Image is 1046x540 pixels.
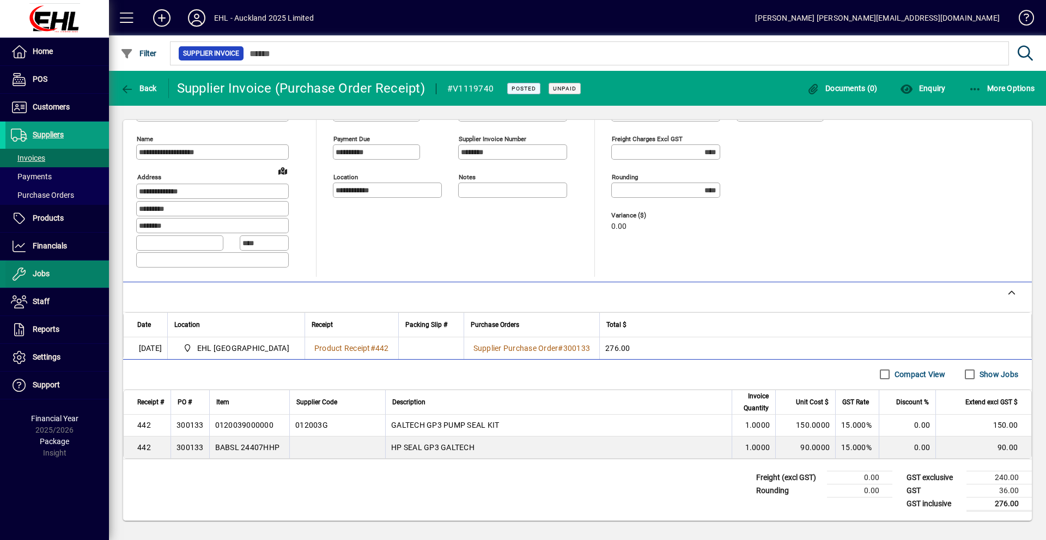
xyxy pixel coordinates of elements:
td: Freight (excl GST) [751,471,827,484]
span: Packing Slip # [405,319,447,331]
a: Support [5,372,109,399]
td: 300133 [171,436,209,458]
div: BABSL 24407HHP [215,442,280,453]
span: # [558,344,563,353]
span: Products [33,214,64,222]
div: Supplier Invoice (Purchase Order Receipt) [177,80,425,97]
a: Jobs [5,260,109,288]
span: Total $ [606,319,627,331]
span: GST Rate [842,396,869,408]
mat-label: Rounding [612,173,638,181]
span: Posted [512,85,536,92]
button: Filter [118,44,160,63]
label: Show Jobs [977,369,1018,380]
span: Unit Cost $ [796,396,829,408]
td: GALTECH GP3 PUMP SEAL KIT [385,415,732,436]
button: More Options [966,78,1038,98]
td: 240.00 [966,471,1032,484]
a: Financials [5,233,109,260]
span: More Options [969,84,1035,93]
td: GST [901,484,966,497]
span: Supplier Purchase Order [473,344,558,353]
a: Staff [5,288,109,315]
td: 150.0000 [775,415,835,436]
td: 300133 [171,415,209,436]
span: EHL [GEOGRAPHIC_DATA] [197,343,289,354]
td: GST exclusive [901,471,966,484]
span: Date [137,319,151,331]
td: 276.00 [599,337,1031,359]
span: Invoice Quantity [739,390,769,414]
a: Reports [5,316,109,343]
div: Date [137,319,161,331]
a: Home [5,38,109,65]
a: Invoices [5,149,109,167]
td: Rounding [751,484,827,497]
a: Customers [5,94,109,121]
td: 90.0000 [775,436,835,458]
span: Supplier Invoice [183,48,239,59]
label: Compact View [892,369,945,380]
span: Receipt [312,319,333,331]
span: Receipt # [137,396,164,408]
span: Variance ($) [611,212,677,219]
a: Payments [5,167,109,186]
span: Financials [33,241,67,250]
span: # [370,344,375,353]
a: Settings [5,344,109,371]
a: Knowledge Base [1011,2,1032,38]
td: 0.00 [827,471,892,484]
td: 90.00 [935,436,1031,458]
span: Location [174,319,200,331]
div: Total $ [606,319,1018,331]
td: 442 [124,415,171,436]
span: [DATE] [139,343,162,354]
span: 442 [375,344,389,353]
a: POS [5,66,109,93]
td: 0.00 [879,415,935,436]
span: Item [216,396,229,408]
a: Supplier Purchase Order#300133 [470,342,594,354]
span: Payments [11,172,52,181]
div: Receipt [312,319,392,331]
div: [PERSON_NAME] [PERSON_NAME][EMAIL_ADDRESS][DOMAIN_NAME] [755,9,1000,27]
span: Purchase Orders [11,191,74,199]
button: Enquiry [897,78,948,98]
mat-label: Supplier invoice number [459,135,526,143]
mat-label: Freight charges excl GST [612,135,683,143]
div: 0120039000000 [215,420,273,430]
button: Back [118,78,160,98]
button: Add [144,8,179,28]
button: Profile [179,8,214,28]
td: 012003G [289,415,385,436]
span: Jobs [33,269,50,278]
span: Support [33,380,60,389]
td: 276.00 [966,497,1032,511]
mat-label: Location [333,173,358,181]
a: Purchase Orders [5,186,109,204]
td: 442 [124,436,171,458]
span: Unpaid [553,85,576,92]
span: Package [40,437,69,446]
td: GST inclusive [901,497,966,511]
span: Documents (0) [807,84,878,93]
td: 36.00 [966,484,1032,497]
td: 1.0000 [732,436,775,458]
a: Products [5,205,109,232]
span: Invoices [11,154,45,162]
span: PO # [178,396,192,408]
app-page-header-button: Back [109,78,169,98]
span: Settings [33,353,60,361]
td: 150.00 [935,415,1031,436]
td: 0.00 [879,436,935,458]
span: POS [33,75,47,83]
span: Financial Year [31,414,78,423]
span: Extend excl GST $ [965,396,1018,408]
td: 15.000% [835,415,879,436]
span: Description [392,396,425,408]
mat-label: Payment due [333,135,370,143]
span: Purchase Orders [471,319,519,331]
div: EHL - Auckland 2025 Limited [214,9,314,27]
span: Reports [33,325,59,333]
span: Home [33,47,53,56]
